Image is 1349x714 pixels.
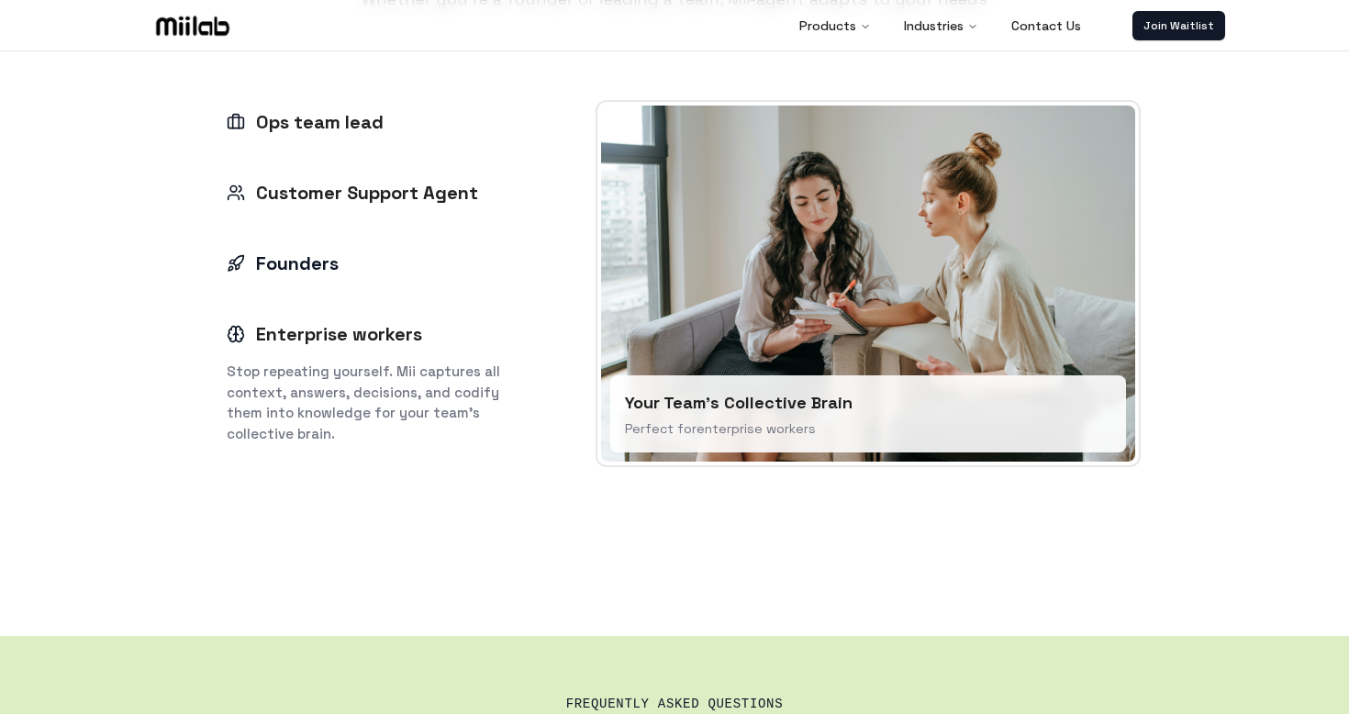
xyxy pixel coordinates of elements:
a: Contact Us [997,7,1096,44]
button: Founders [208,242,530,284]
button: Customer Support Agent [208,172,530,213]
p: Perfect for enterprise workers [625,419,1111,438]
a: Logo [124,12,262,39]
a: Join Waitlist [1132,11,1225,40]
button: Industries [889,7,993,44]
div: Ops team lead [227,109,384,135]
button: Ops team lead [208,101,530,142]
button: Products [785,7,886,44]
img: Enterprise workers [601,106,1135,462]
nav: Main [785,7,1096,44]
h2: Frequently Asked Questions [102,695,1247,713]
div: Enterprise workers [208,354,530,463]
h3: Your Team's Collective Brain [625,390,1111,416]
div: Customer Support Agent [227,180,478,206]
button: Enterprise workers [208,313,530,354]
img: Logo [152,12,233,39]
p: Stop repeating yourself. Mii captures all context, answers, decisions, and codify them into knowl... [227,362,511,444]
div: Founders [227,251,339,276]
div: Enterprise workers [227,321,422,347]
